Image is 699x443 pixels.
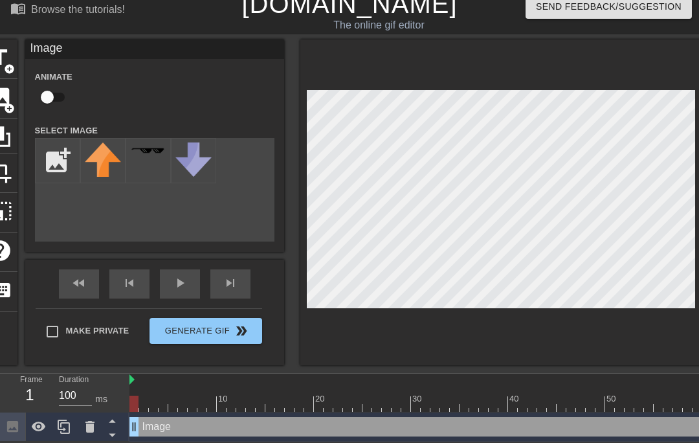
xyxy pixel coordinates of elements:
[218,392,230,405] div: 10
[315,392,327,405] div: 20
[122,275,137,291] span: skip_previous
[25,40,284,59] div: Image
[35,71,72,84] label: Animate
[128,420,140,433] span: drag_handle
[85,142,121,177] img: upvote.png
[234,323,249,339] span: double_arrow
[4,103,15,114] span: add_circle
[10,1,26,16] span: menu_book
[223,275,238,291] span: skip_next
[172,275,188,291] span: play_arrow
[71,275,87,291] span: fast_rewind
[155,323,256,339] span: Generate Gif
[59,376,89,384] label: Duration
[20,383,39,407] div: 1
[606,392,618,405] div: 50
[150,318,261,344] button: Generate Gif
[239,17,518,33] div: The online gif editor
[509,392,521,405] div: 40
[130,147,166,154] img: deal-with-it.png
[175,142,212,177] img: downvote.png
[31,4,125,15] div: Browse the tutorials!
[95,392,107,406] div: ms
[35,124,98,137] label: Select Image
[10,374,49,411] div: Frame
[4,63,15,74] span: add_circle
[412,392,424,405] div: 30
[10,1,125,21] a: Browse the tutorials!
[66,324,129,337] span: Make Private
